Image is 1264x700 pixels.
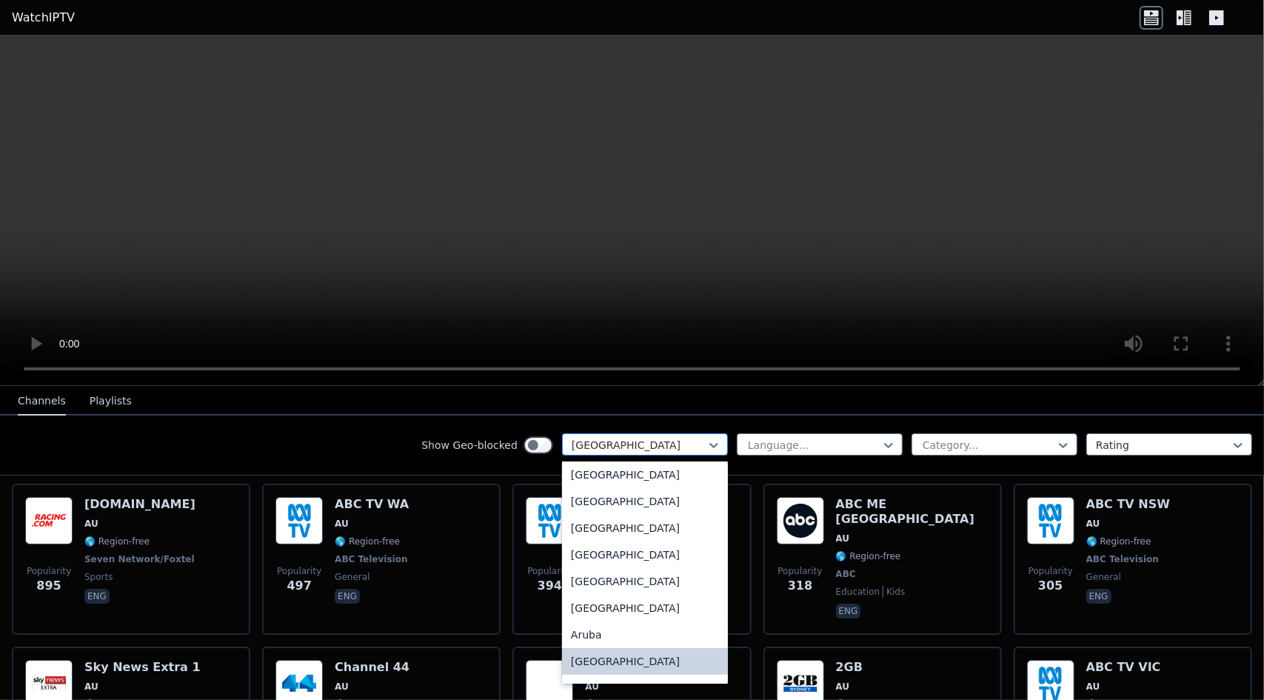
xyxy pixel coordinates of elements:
[335,497,410,512] h6: ABC TV WA
[27,565,71,577] span: Popularity
[84,536,150,547] span: 🌎 Region-free
[277,565,321,577] span: Popularity
[84,497,198,512] h6: [DOMAIN_NAME]
[1029,565,1073,577] span: Popularity
[526,497,573,544] img: ABC TV SA
[562,515,728,541] div: [GEOGRAPHIC_DATA]
[562,541,728,568] div: [GEOGRAPHIC_DATA]
[1086,518,1100,530] span: AU
[84,589,110,604] p: eng
[1086,589,1111,604] p: eng
[335,571,369,583] span: general
[335,536,400,547] span: 🌎 Region-free
[836,533,850,544] span: AU
[335,681,349,693] span: AU
[335,553,407,565] span: ABC Television
[1086,497,1170,512] h6: ABC TV NSW
[836,586,880,598] span: education
[84,660,201,675] h6: Sky News Extra 1
[836,550,901,562] span: 🌎 Region-free
[1086,660,1162,675] h6: ABC TV VIC
[1027,497,1074,544] img: ABC TV NSW
[12,9,75,27] a: WatchIPTV
[84,518,98,530] span: AU
[527,565,572,577] span: Popularity
[421,438,518,453] label: Show Geo-blocked
[562,621,728,648] div: Aruba
[84,571,113,583] span: sports
[836,604,861,619] p: eng
[84,681,98,693] span: AU
[778,565,823,577] span: Popularity
[777,497,824,544] img: ABC ME Sydney
[25,497,73,544] img: Racing.com
[90,387,132,416] button: Playlists
[36,577,61,595] span: 895
[562,488,728,515] div: [GEOGRAPHIC_DATA]
[1086,681,1100,693] span: AU
[1086,571,1121,583] span: general
[335,589,360,604] p: eng
[562,568,728,595] div: [GEOGRAPHIC_DATA]
[836,568,856,580] span: ABC
[836,497,989,527] h6: ABC ME [GEOGRAPHIC_DATA]
[538,577,562,595] span: 394
[585,681,599,693] span: AU
[335,660,409,675] h6: Channel 44
[836,681,850,693] span: AU
[562,648,728,675] div: [GEOGRAPHIC_DATA]
[1086,553,1159,565] span: ABC Television
[275,497,323,544] img: ABC TV WA
[287,577,311,595] span: 497
[1086,536,1151,547] span: 🌎 Region-free
[1038,577,1063,595] span: 305
[883,586,905,598] span: kids
[788,577,812,595] span: 318
[335,518,349,530] span: AU
[18,387,66,416] button: Channels
[836,660,901,675] h6: 2GB
[562,595,728,621] div: [GEOGRAPHIC_DATA]
[84,553,195,565] span: Seven Network/Foxtel
[562,461,728,488] div: [GEOGRAPHIC_DATA]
